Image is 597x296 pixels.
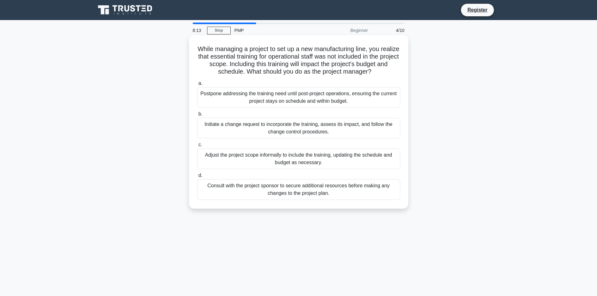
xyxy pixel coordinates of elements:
[198,111,202,117] span: b.
[197,118,400,138] div: Initiate a change request to incorporate the training, assess its impact, and follow the change c...
[189,24,207,37] div: 8:13
[198,173,202,178] span: d.
[372,24,408,37] div: 4/10
[463,6,491,14] a: Register
[196,45,401,76] h5: While managing a project to set up a new manufacturing line, you realize that essential training ...
[198,80,202,86] span: a.
[197,148,400,169] div: Adjust the project scope informally to include the training, updating the schedule and budget as ...
[231,24,317,37] div: PMP
[198,142,202,147] span: c.
[197,179,400,200] div: Consult with the project sponsor to secure additional resources before making any changes to the ...
[207,27,231,34] a: Stop
[197,87,400,108] div: Postpone addressing the training need until post-project operations, ensuring the current project...
[317,24,372,37] div: Beginner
